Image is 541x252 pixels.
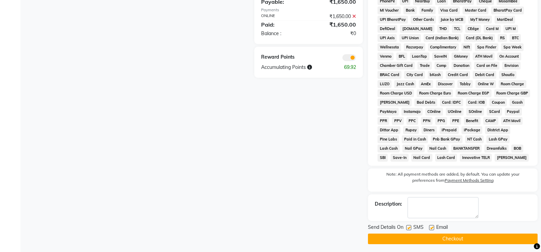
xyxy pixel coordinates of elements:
[446,108,464,116] span: UOnline
[403,6,417,14] span: Bank
[368,234,538,244] button: Checkout
[392,117,404,125] span: PPV
[457,80,473,88] span: Tabby
[400,25,435,33] span: [DOMAIN_NAME]
[378,71,401,79] span: BRAC Card
[466,99,487,106] span: Card: IOB
[378,34,397,42] span: UPI Axis
[501,43,524,51] span: Spa Week
[401,108,423,116] span: Instamojo
[390,154,409,162] span: Save-In
[474,62,499,70] span: Card on File
[497,53,521,60] span: On Account
[411,16,436,24] span: Other Cards
[505,108,522,116] span: Paypal
[436,80,455,88] span: Discover
[465,135,484,143] span: NT Cash
[502,62,521,70] span: Envision
[491,6,524,14] span: BharatPay Card
[378,126,400,134] span: Dittor App
[486,135,510,143] span: Lash GPay
[419,80,433,88] span: AmEx
[417,62,432,70] span: Trade
[407,117,418,125] span: PPC
[335,64,361,71] div: 69.92
[402,135,428,143] span: Paid in Cash
[394,80,416,88] span: Jazz Cash
[475,43,498,51] span: Spa Finder
[499,80,526,88] span: Room Charge
[261,7,356,13] div: Payments
[417,89,453,97] span: Room Charge Euro
[378,25,397,33] span: DefiDeal
[503,25,518,33] span: UPI M
[445,177,494,183] label: Payment Methods Setting
[465,25,481,33] span: CEdge
[378,117,389,125] span: PPR
[501,117,523,125] span: ATH Movil
[437,25,449,33] span: THD
[378,62,415,70] span: Chamber Gift Card
[495,16,515,24] span: MariDeal
[378,99,412,106] span: [PERSON_NAME]
[510,34,521,42] span: BTC
[378,89,414,97] span: Room Charge USD
[410,53,429,60] span: LoanTap
[309,20,361,29] div: ₹1,650.00
[378,108,399,116] span: PayMaya
[428,71,443,79] span: bKash
[378,154,388,162] span: SBI
[487,108,502,116] span: SCard
[494,89,530,97] span: Room Charge GBP
[404,43,425,51] span: Razorpay
[378,16,408,24] span: UPI BharatPay
[450,117,461,125] span: PPE
[427,145,449,152] span: Nail Cash
[464,117,481,125] span: Benefit
[473,71,496,79] span: Debit Card
[404,71,425,79] span: City Card
[419,6,436,14] span: Family
[439,16,466,24] span: Juice by MCB
[483,117,498,125] span: CAMP
[402,145,425,152] span: Nail GPay
[403,126,419,134] span: Rupay
[435,62,449,70] span: Comp
[452,62,472,70] span: Donation
[378,53,394,60] span: Venmo
[466,108,484,116] span: SOnline
[428,43,459,51] span: Complimentary
[411,154,432,162] span: Nail Card
[473,53,495,60] span: ATH Movil
[485,126,510,134] span: District App
[452,25,463,33] span: TCL
[440,126,459,134] span: iPrepaid
[435,154,457,162] span: Lash Card
[432,53,449,60] span: SaveIN
[421,117,433,125] span: PPN
[462,6,488,14] span: Master Card
[256,54,309,61] div: Reward Points
[495,154,529,162] span: [PERSON_NAME]
[498,34,507,42] span: RS
[413,224,424,232] span: SMS
[452,53,470,60] span: GMoney
[451,145,482,152] span: BANKTANSFER
[484,25,501,33] span: Card M
[435,117,447,125] span: PPG
[436,224,448,232] span: Email
[460,154,492,162] span: Innovative TELR
[475,80,496,88] span: Online W
[499,71,516,79] span: Shoutlo
[375,171,531,186] label: Note: All payment methods are added, by default. You can update your preferences from
[378,135,399,143] span: Pine Labs
[424,34,461,42] span: Card (Indian Bank)
[438,6,460,14] span: Visa Card
[309,13,361,20] div: ₹1,650.00
[464,34,495,42] span: Card (DL Bank)
[489,99,507,106] span: Coupon
[511,145,523,152] span: BOB
[256,30,309,37] div: Balance :
[446,71,470,79] span: Credit Card
[414,99,437,106] span: Bad Debts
